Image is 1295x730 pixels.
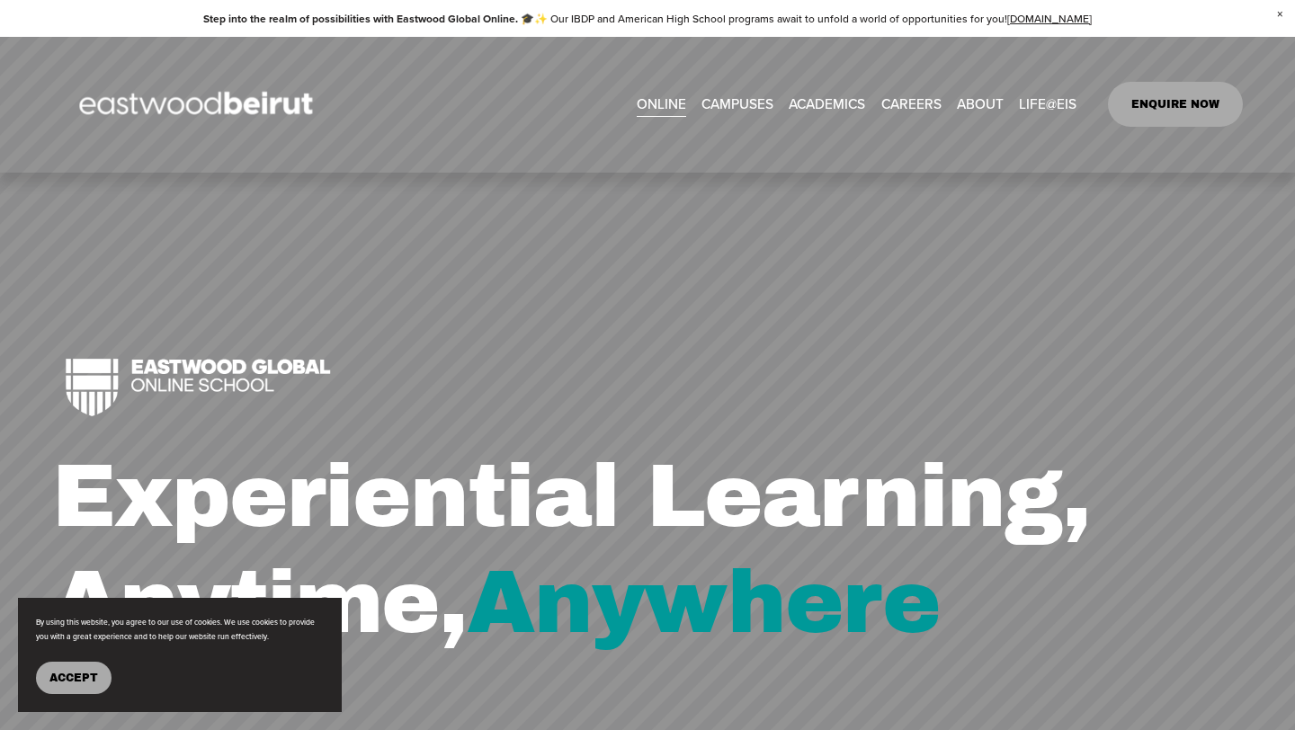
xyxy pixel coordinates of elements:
[789,91,865,119] a: folder dropdown
[881,91,942,119] a: CAREERS
[957,92,1004,117] span: ABOUT
[52,58,345,150] img: EastwoodIS Global Site
[1108,82,1244,127] a: ENQUIRE NOW
[1007,11,1092,26] a: [DOMAIN_NAME]
[18,598,342,712] section: Cookie banner
[637,91,686,119] a: ONLINE
[1019,92,1076,117] span: LIFE@EIS
[789,92,865,117] span: ACADEMICS
[957,91,1004,119] a: folder dropdown
[49,672,98,684] span: Accept
[467,555,940,651] span: Anywhere
[701,92,773,117] span: CAMPUSES
[701,91,773,119] a: folder dropdown
[1019,91,1076,119] a: folder dropdown
[36,616,324,644] p: By using this website, you agree to our use of cookies. We use cookies to provide you with a grea...
[52,444,1244,656] h1: Experiential Learning, Anytime,
[36,662,112,694] button: Accept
